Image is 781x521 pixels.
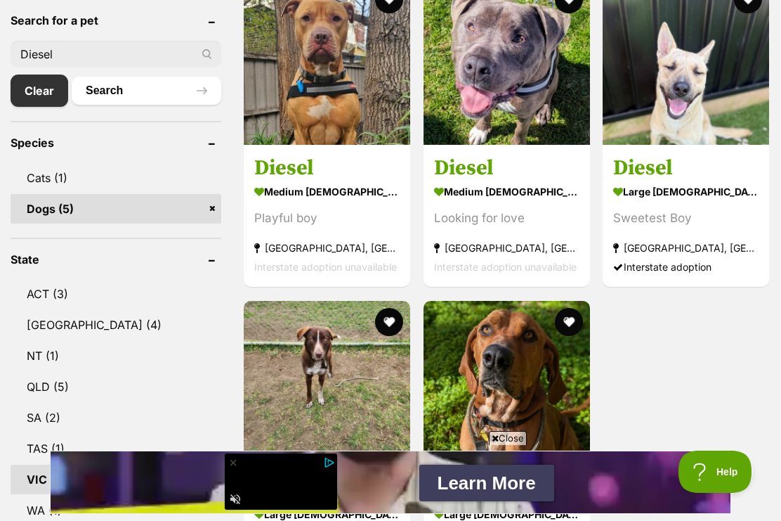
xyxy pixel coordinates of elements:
[613,258,759,277] div: Interstate adoption
[254,262,397,274] span: Interstate adoption unavailable
[11,41,221,67] input: Toby
[434,182,579,202] strong: medium [DEMOGRAPHIC_DATA] Dog
[554,308,582,336] button: favourite
[11,14,221,27] header: Search for a pet
[72,77,221,105] button: Search
[434,239,579,258] strong: [GEOGRAPHIC_DATA], [GEOGRAPHIC_DATA]
[254,210,400,229] div: Playful boy
[50,451,731,514] iframe: Advertisement
[489,431,527,445] span: Close
[11,434,221,463] a: TAS (1)
[244,301,410,468] img: Diesel (66753) - Australian Kelpie x Border Collie Dog
[613,155,759,182] h3: Diesel
[11,75,68,107] a: Clear
[678,451,753,493] iframe: Help Scout Beacon - Open
[434,155,579,182] h3: Diesel
[254,182,400,202] strong: medium [DEMOGRAPHIC_DATA] Dog
[424,301,590,468] img: Diesel - Black and Tan Coonhound Dog
[613,239,759,258] strong: [GEOGRAPHIC_DATA], [GEOGRAPHIC_DATA]
[603,145,769,288] a: Diesel large [DEMOGRAPHIC_DATA] Dog Sweetest Boy [GEOGRAPHIC_DATA], [GEOGRAPHIC_DATA] Interstate ...
[11,465,221,494] a: VIC (5)
[11,194,221,224] a: Dogs (5)
[424,145,590,288] a: Diesel medium [DEMOGRAPHIC_DATA] Dog Looking for love [GEOGRAPHIC_DATA], [GEOGRAPHIC_DATA] Inters...
[613,182,759,202] strong: large [DEMOGRAPHIC_DATA] Dog
[11,372,221,401] a: QLD (5)
[434,210,579,229] div: Looking for love
[11,341,221,371] a: NT (1)
[244,145,410,288] a: Diesel medium [DEMOGRAPHIC_DATA] Dog Playful boy [GEOGRAPHIC_DATA], [GEOGRAPHIC_DATA] Interstate ...
[254,239,400,258] strong: [GEOGRAPHIC_DATA], [GEOGRAPHIC_DATA]
[434,262,577,274] span: Interstate adoption unavailable
[375,308,403,336] button: favourite
[11,279,221,309] a: ACT (3)
[11,163,221,193] a: Cats (1)
[613,210,759,229] div: Sweetest Boy
[11,310,221,340] a: [GEOGRAPHIC_DATA] (4)
[11,253,221,266] header: State
[11,403,221,432] a: SA (2)
[11,136,221,149] header: Species
[254,155,400,182] h3: Diesel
